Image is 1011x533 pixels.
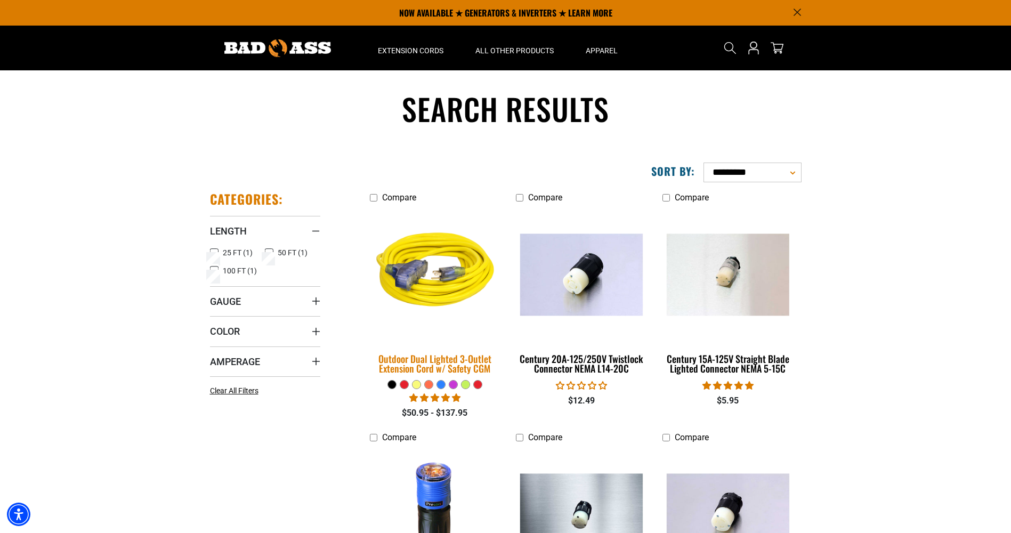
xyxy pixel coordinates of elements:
img: Century 20A-125/250V Twistlock Connector NEMA L14-20C [514,233,649,316]
span: Compare [528,432,562,442]
span: 5.00 stars [702,381,754,391]
span: Compare [528,192,562,203]
span: Compare [382,192,416,203]
h1: Search results [210,90,802,128]
summary: All Other Products [459,26,570,70]
span: Clear All Filters [210,386,258,395]
span: Apparel [586,46,618,55]
span: 25 FT (1) [223,249,253,256]
a: Century 20A-125/250V Twistlock Connector NEMA L14-20C Century 20A-125/250V Twistlock Connector NE... [516,208,646,379]
span: Extension Cords [378,46,443,55]
h2: Categories: [210,191,284,207]
div: $50.95 - $137.95 [370,407,500,419]
img: Bad Ass Extension Cords [224,39,331,57]
span: 50 FT (1) [278,249,308,256]
span: All Other Products [475,46,554,55]
span: Amperage [210,356,260,368]
a: Open this option [745,26,762,70]
span: 4.80 stars [409,393,460,403]
a: Century 15A-125V Straight Blade Lighted Connector NEMA 5-15C Century 15A-125V Straight Blade Ligh... [662,208,793,379]
a: cart [769,42,786,54]
summary: Color [210,316,320,346]
summary: Gauge [210,286,320,316]
span: 0.00 stars [556,381,607,391]
div: Outdoor Dual Lighted 3-Outlet Extension Cord w/ Safety CGM [370,354,500,373]
div: Accessibility Menu [7,503,30,526]
span: Compare [675,192,709,203]
div: $12.49 [516,394,646,407]
span: Gauge [210,295,241,308]
label: Sort by: [651,164,695,178]
summary: Search [722,39,739,56]
span: Compare [675,432,709,442]
summary: Length [210,216,320,246]
span: Color [210,325,240,337]
div: Century 20A-125/250V Twistlock Connector NEMA L14-20C [516,354,646,373]
summary: Apparel [570,26,634,70]
img: Century 15A-125V Straight Blade Lighted Connector NEMA 5-15C [661,233,795,316]
a: Clear All Filters [210,385,263,397]
a: neon yellow Outdoor Dual Lighted 3-Outlet Extension Cord w/ Safety CGM [370,208,500,379]
span: 100 FT (1) [223,267,257,274]
img: neon yellow [360,206,509,343]
span: Compare [382,432,416,442]
span: Length [210,225,247,237]
summary: Extension Cords [362,26,459,70]
div: $5.95 [662,394,793,407]
summary: Amperage [210,346,320,376]
div: Century 15A-125V Straight Blade Lighted Connector NEMA 5-15C [662,354,793,373]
